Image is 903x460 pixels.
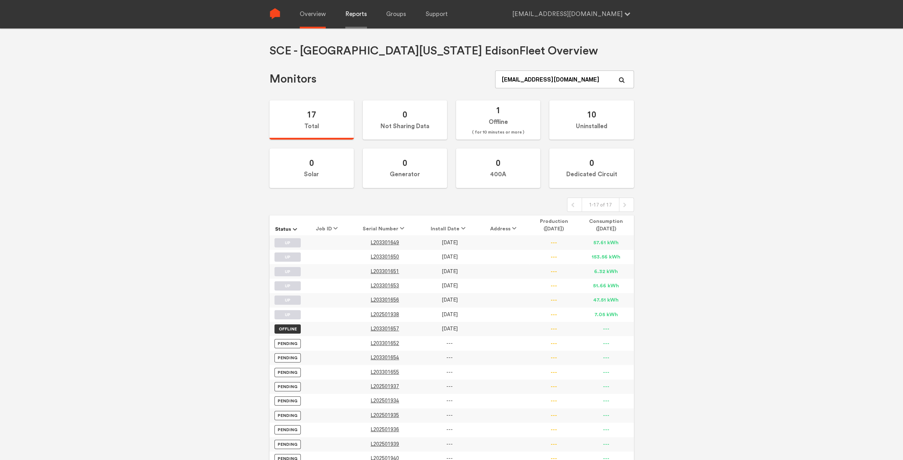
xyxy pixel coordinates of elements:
td: --- [530,408,578,423]
td: --- [530,351,578,365]
a: L203301650 [371,254,399,260]
td: --- [530,365,578,379]
td: --- [578,380,634,394]
label: Pending [274,368,301,377]
span: [DATE] [442,268,458,275]
span: --- [446,355,453,361]
a: L203301656 [371,297,399,303]
label: Pending [274,382,301,391]
td: --- [530,308,578,322]
a: L203301652 [371,341,399,346]
label: Solar [269,148,354,188]
td: --- [530,336,578,350]
td: 47.51 kWh [578,293,634,307]
a: L202501939 [371,441,399,447]
td: 7.05 kWh [578,308,634,322]
span: L202501937 [371,383,399,390]
label: Pending [274,353,301,362]
span: L202501934 [371,398,399,404]
td: --- [530,423,578,437]
label: UP [274,310,301,319]
td: --- [578,394,634,408]
label: Offline [456,100,540,140]
label: Pending [274,396,301,406]
th: Consumption ([DATE]) [578,215,634,235]
span: --- [446,369,453,375]
th: Address [480,215,530,235]
span: L203301656 [371,297,399,303]
span: 1 [496,105,500,115]
td: --- [578,423,634,437]
span: --- [446,441,453,447]
span: L202501938 [371,312,399,318]
span: L203301654 [371,355,399,361]
td: 153.56 kWh [578,250,634,264]
span: L203301653 [371,283,399,289]
span: L203301657 [371,326,399,332]
span: [DATE] [442,326,458,332]
td: --- [530,264,578,278]
span: [DATE] [442,240,458,246]
td: --- [578,408,634,423]
a: L203301651 [371,269,399,274]
label: Generator [363,148,447,188]
h1: SCE - [GEOGRAPHIC_DATA][US_STATE] Edison Fleet Overview [269,44,598,58]
a: L203301657 [371,326,399,331]
span: L202501939 [371,441,399,447]
label: UP [274,267,301,276]
a: L202501937 [371,384,399,389]
span: 0 [309,158,314,168]
label: Pending [274,440,301,449]
div: 1-17 of 17 [582,198,619,211]
td: --- [530,293,578,307]
td: --- [578,365,634,379]
td: --- [530,394,578,408]
label: Pending [274,411,301,420]
span: L202501936 [371,427,399,433]
label: Uninstalled [549,100,634,140]
a: L202501935 [371,413,399,418]
label: Not Sharing Data [363,100,447,140]
span: L203301655 [371,369,399,375]
span: [DATE] [442,283,458,289]
span: L203301651 [371,268,399,275]
span: [DATE] [442,297,458,303]
label: Pending [274,425,301,434]
td: 57.61 kWh [578,235,634,250]
td: --- [530,235,578,250]
span: 0 [403,158,407,168]
label: Total [269,100,354,140]
span: 17 [307,109,316,120]
td: --- [530,279,578,293]
span: 0 [589,158,594,168]
span: --- [446,427,453,433]
th: Install Date [419,215,480,235]
span: 0 [403,109,407,120]
a: L202501934 [371,398,399,403]
td: 6.32 kWh [578,264,634,278]
th: Job ID [306,215,350,235]
label: 400A [456,148,540,188]
td: --- [578,322,634,336]
td: --- [530,322,578,336]
label: UP [274,296,301,305]
input: Serial Number, job ID, name, address [495,70,634,88]
span: L203301649 [371,240,399,246]
th: Status [269,215,306,235]
td: --- [530,437,578,451]
td: --- [578,351,634,365]
td: 51.66 kWh [578,279,634,293]
span: [DATE] [442,254,458,260]
th: Serial Number [350,215,419,235]
label: UP [274,238,301,247]
span: --- [446,398,453,404]
label: Dedicated Circuit [549,148,634,188]
a: L202501938 [371,312,399,317]
td: --- [578,336,634,350]
label: UP [274,281,301,291]
a: L203301649 [371,240,399,245]
span: 10 [587,109,596,120]
td: --- [578,437,634,451]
